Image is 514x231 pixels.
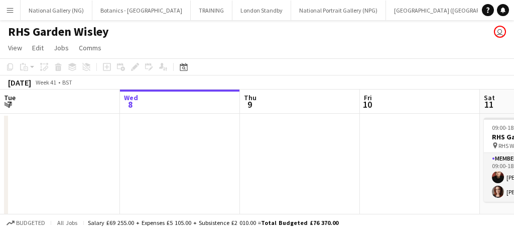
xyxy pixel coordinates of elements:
[4,93,16,102] span: Tue
[3,99,16,110] span: 7
[484,93,495,102] span: Sat
[494,26,506,38] app-user-avatar: Claudia Lewis
[33,79,58,86] span: Week 41
[122,99,138,110] span: 8
[16,219,45,226] span: Budgeted
[364,93,372,102] span: Fri
[32,43,44,52] span: Edit
[124,93,138,102] span: Wed
[21,1,92,20] button: National Gallery (NG)
[482,99,495,110] span: 11
[88,219,338,226] div: Salary £69 255.00 + Expenses £5 105.00 + Subsistence £2 010.00 =
[28,41,48,54] a: Edit
[5,217,47,228] button: Budgeted
[8,24,109,39] h1: RHS Garden Wisley
[54,43,69,52] span: Jobs
[8,78,31,88] div: [DATE]
[362,99,372,110] span: 10
[50,41,73,54] a: Jobs
[191,1,232,20] button: TRAINING
[232,1,291,20] button: London Standby
[4,41,26,54] a: View
[75,41,105,54] a: Comms
[8,43,22,52] span: View
[242,99,256,110] span: 9
[62,79,72,86] div: BST
[79,43,101,52] span: Comms
[261,219,338,226] span: Total Budgeted £76 370.00
[55,219,79,226] span: All jobs
[291,1,386,20] button: National Portrait Gallery (NPG)
[244,93,256,102] span: Thu
[92,1,191,20] button: Botanics - [GEOGRAPHIC_DATA]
